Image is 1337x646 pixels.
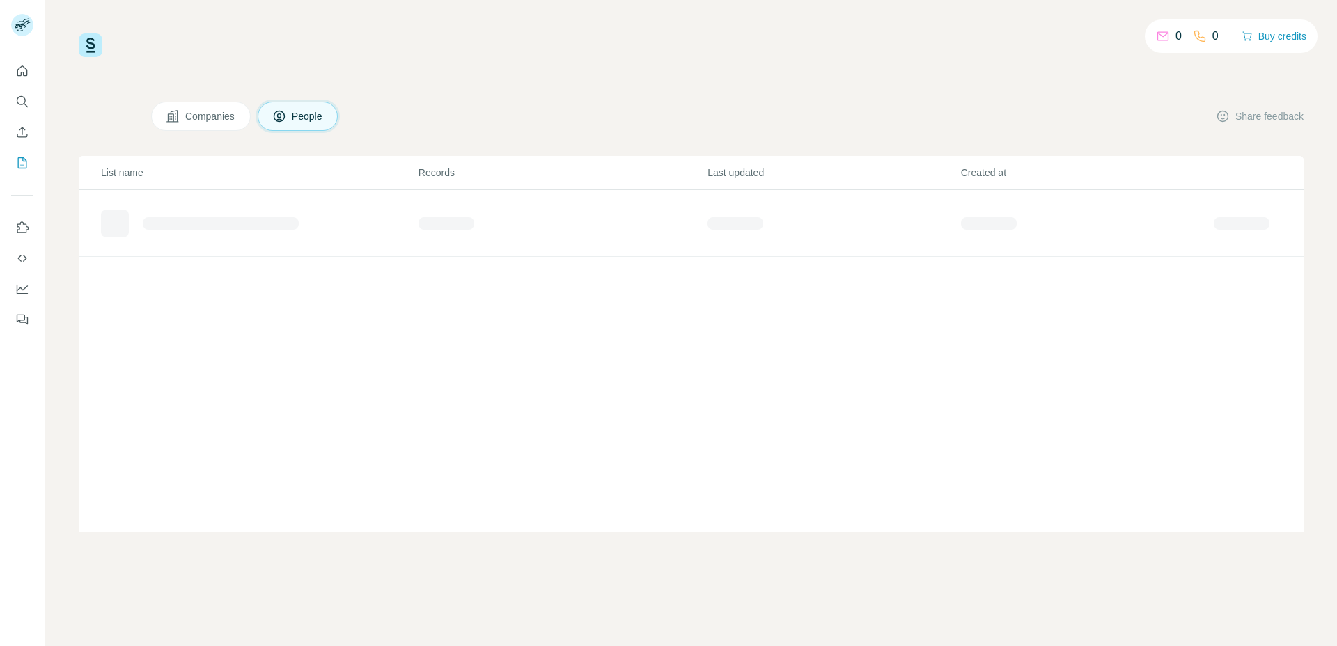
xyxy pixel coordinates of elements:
p: 0 [1212,28,1219,45]
button: My lists [11,150,33,175]
button: Buy credits [1242,26,1306,46]
button: Enrich CSV [11,120,33,145]
button: Share feedback [1216,109,1304,123]
button: Feedback [11,307,33,332]
span: People [292,109,324,123]
h4: My lists [79,105,134,127]
button: Quick start [11,58,33,84]
button: Use Surfe on LinkedIn [11,215,33,240]
p: Created at [961,166,1212,180]
button: Dashboard [11,276,33,301]
p: 0 [1175,28,1182,45]
button: Search [11,89,33,114]
button: Use Surfe API [11,246,33,271]
span: Companies [185,109,236,123]
p: Last updated [707,166,959,180]
p: Records [419,166,706,180]
p: List name [101,166,417,180]
img: Surfe Logo [79,33,102,57]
